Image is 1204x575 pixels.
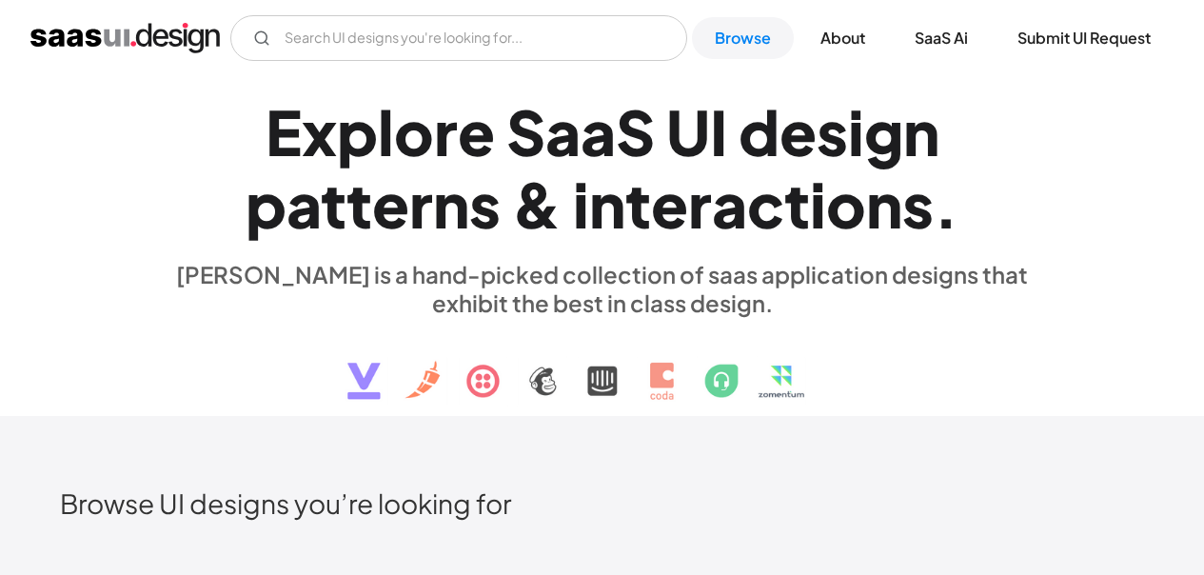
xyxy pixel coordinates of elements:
img: text, icon, saas logo [314,317,891,416]
h1: Explore SaaS UI design patterns & interactions. [165,95,1040,242]
a: Submit UI Request [995,17,1174,59]
a: About [798,17,888,59]
h2: Browse UI designs you’re looking for [60,486,1144,520]
a: SaaS Ai [892,17,991,59]
input: Search UI designs you're looking for... [230,15,687,61]
a: Browse [692,17,794,59]
div: [PERSON_NAME] is a hand-picked collection of saas application designs that exhibit the best in cl... [165,260,1040,317]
